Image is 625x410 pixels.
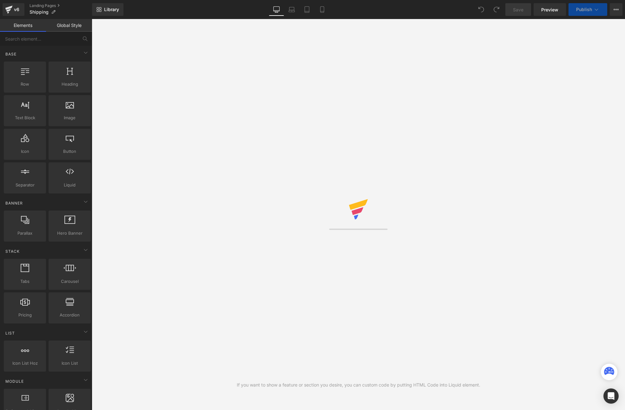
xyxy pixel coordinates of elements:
a: Mobile [315,3,330,16]
a: Tablet [299,3,315,16]
span: Text Block [6,114,44,121]
span: Stack [5,248,20,254]
button: Redo [490,3,503,16]
div: Open Intercom Messenger [603,388,619,404]
button: Publish [568,3,607,16]
a: Global Style [46,19,92,32]
span: Module [5,378,24,384]
span: Icon List [50,360,89,367]
span: Banner [5,200,23,206]
span: Preview [541,6,558,13]
span: Icon [6,148,44,155]
span: Liquid [50,182,89,188]
span: Separator [6,182,44,188]
button: Undo [475,3,488,16]
span: Base [5,51,17,57]
span: Publish [576,7,592,12]
a: Preview [534,3,566,16]
span: Image [50,114,89,121]
span: Save [513,6,523,13]
button: More [610,3,622,16]
span: Accordion [50,312,89,318]
span: Button [50,148,89,155]
span: Tabs [6,278,44,285]
span: List [5,330,16,336]
span: Pricing [6,312,44,318]
span: Icon List Hoz [6,360,44,367]
a: New Library [92,3,123,16]
a: Laptop [284,3,299,16]
span: Library [104,7,119,12]
span: Hero Banner [50,230,89,237]
span: Row [6,81,44,88]
a: Desktop [269,3,284,16]
a: v6 [3,3,24,16]
span: Heading [50,81,89,88]
span: Parallax [6,230,44,237]
div: v6 [13,5,21,14]
span: Shipping [30,10,49,15]
span: Carousel [50,278,89,285]
div: If you want to show a feature or section you desire, you can custom code by putting HTML Code int... [237,381,480,388]
a: Landing Pages [30,3,92,8]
